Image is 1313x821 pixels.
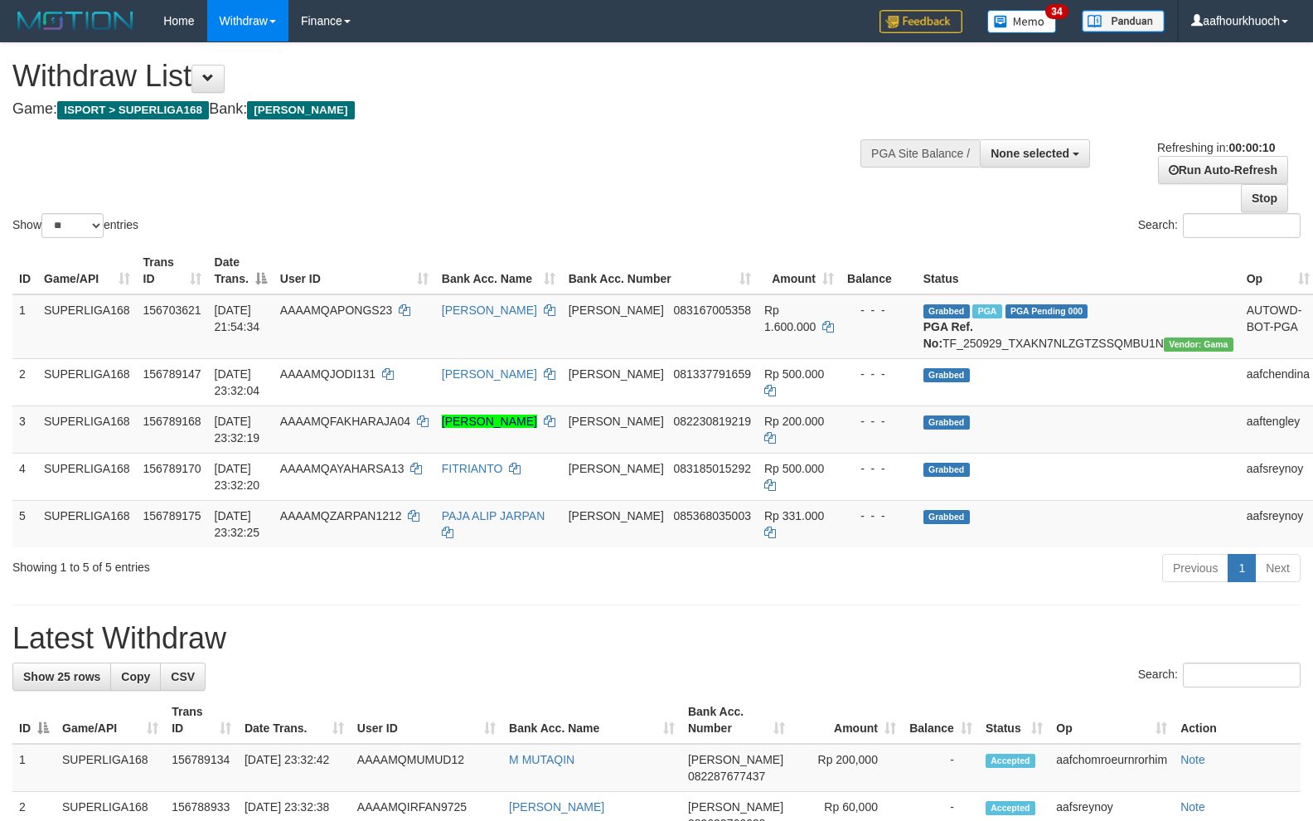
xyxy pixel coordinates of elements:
div: - - - [847,366,910,382]
td: 156789134 [165,744,238,792]
th: Amount: activate to sort column ascending [758,247,841,294]
div: - - - [847,508,910,524]
th: Date Trans.: activate to sort column descending [208,247,274,294]
h4: Game: Bank: [12,101,859,118]
th: Bank Acc. Name: activate to sort column ascending [435,247,562,294]
td: aafchomroeurnrorhim [1049,744,1174,792]
a: PAJA ALIP JARPAN [442,509,545,522]
span: Rp 500.000 [764,462,824,475]
th: Amount: activate to sort column ascending [792,697,903,744]
a: M MUTAQIN [509,753,574,766]
span: Copy 082287677437 to clipboard [688,770,765,783]
span: [DATE] 23:32:19 [215,415,260,445]
input: Search: [1183,213,1301,238]
div: PGA Site Balance / [860,139,980,168]
span: CSV [171,670,195,683]
div: - - - [847,302,910,318]
td: SUPERLIGA168 [56,744,165,792]
span: [DATE] 23:32:04 [215,367,260,397]
span: AAAAMQZARPAN1212 [280,509,402,522]
span: Grabbed [923,463,970,477]
span: PGA Pending [1005,304,1088,318]
img: Button%20Memo.svg [987,10,1057,33]
th: User ID: activate to sort column ascending [274,247,435,294]
span: AAAAMQFAKHARAJA04 [280,415,410,428]
th: Action [1174,697,1301,744]
span: AAAAMQJODI131 [280,367,375,381]
th: Game/API: activate to sort column ascending [56,697,165,744]
a: Previous [1162,554,1228,582]
label: Search: [1138,213,1301,238]
b: PGA Ref. No: [923,320,973,350]
th: Game/API: activate to sort column ascending [37,247,137,294]
span: [PERSON_NAME] [569,415,664,428]
th: Trans ID: activate to sort column ascending [137,247,208,294]
td: Rp 200,000 [792,744,903,792]
span: ISPORT > SUPERLIGA168 [57,101,209,119]
th: Bank Acc. Name: activate to sort column ascending [502,697,681,744]
th: Status [917,247,1240,294]
a: Stop [1241,184,1288,212]
a: Run Auto-Refresh [1158,156,1288,184]
a: Copy [110,663,161,691]
span: Accepted [986,754,1035,768]
h1: Withdraw List [12,60,859,93]
a: 1 [1228,554,1256,582]
div: Showing 1 to 5 of 5 entries [12,552,535,576]
th: Date Trans.: activate to sort column ascending [238,697,351,744]
span: Rp 500.000 [764,367,824,381]
span: Grabbed [923,510,970,524]
a: FITRIANTO [442,462,503,475]
strong: 00:00:10 [1228,141,1275,154]
span: Rp 200.000 [764,415,824,428]
td: TF_250929_TXAKN7NLZGTZSSQMBU1N [917,294,1240,359]
h1: Latest Withdraw [12,622,1301,655]
th: Bank Acc. Number: activate to sort column ascending [562,247,758,294]
input: Search: [1183,663,1301,687]
span: Grabbed [923,415,970,430]
span: Vendor URL: https://trx31.1velocity.biz [1164,338,1233,352]
span: [DATE] 21:54:34 [215,304,260,333]
td: SUPERLIGA168 [37,500,137,547]
span: AAAAMQAYAHARSA13 [280,462,405,475]
th: ID: activate to sort column descending [12,697,56,744]
span: [PERSON_NAME] [569,509,664,522]
span: Accepted [986,801,1035,815]
div: - - - [847,413,910,430]
th: Status: activate to sort column ascending [979,697,1049,744]
span: 156703621 [143,304,201,317]
a: Note [1180,800,1205,814]
span: Copy 085368035003 to clipboard [674,509,751,522]
td: 3 [12,406,37,453]
div: - - - [847,460,910,477]
td: 5 [12,500,37,547]
img: MOTION_logo.png [12,8,138,33]
td: SUPERLIGA168 [37,294,137,359]
a: [PERSON_NAME] [442,367,537,381]
span: Rp 1.600.000 [764,304,816,333]
span: [PERSON_NAME] [247,101,354,119]
span: Refreshing in: [1157,141,1275,154]
label: Search: [1138,663,1301,687]
span: Copy 083185015292 to clipboard [674,462,751,475]
span: 156789170 [143,462,201,475]
td: SUPERLIGA168 [37,453,137,500]
span: [PERSON_NAME] [688,753,783,766]
td: - [903,744,979,792]
span: 34 [1045,4,1068,19]
span: 156789147 [143,367,201,381]
img: panduan.png [1082,10,1165,32]
td: [DATE] 23:32:42 [238,744,351,792]
th: ID [12,247,37,294]
span: Marked by aafchhiseyha [972,304,1001,318]
span: [PERSON_NAME] [569,462,664,475]
td: SUPERLIGA168 [37,406,137,453]
span: [PERSON_NAME] [569,304,664,317]
th: Op: activate to sort column ascending [1049,697,1174,744]
span: 156789168 [143,415,201,428]
a: [PERSON_NAME] [509,800,604,814]
span: [DATE] 23:32:25 [215,509,260,539]
th: Balance: activate to sort column ascending [903,697,979,744]
span: [DATE] 23:32:20 [215,462,260,492]
select: Showentries [41,213,104,238]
